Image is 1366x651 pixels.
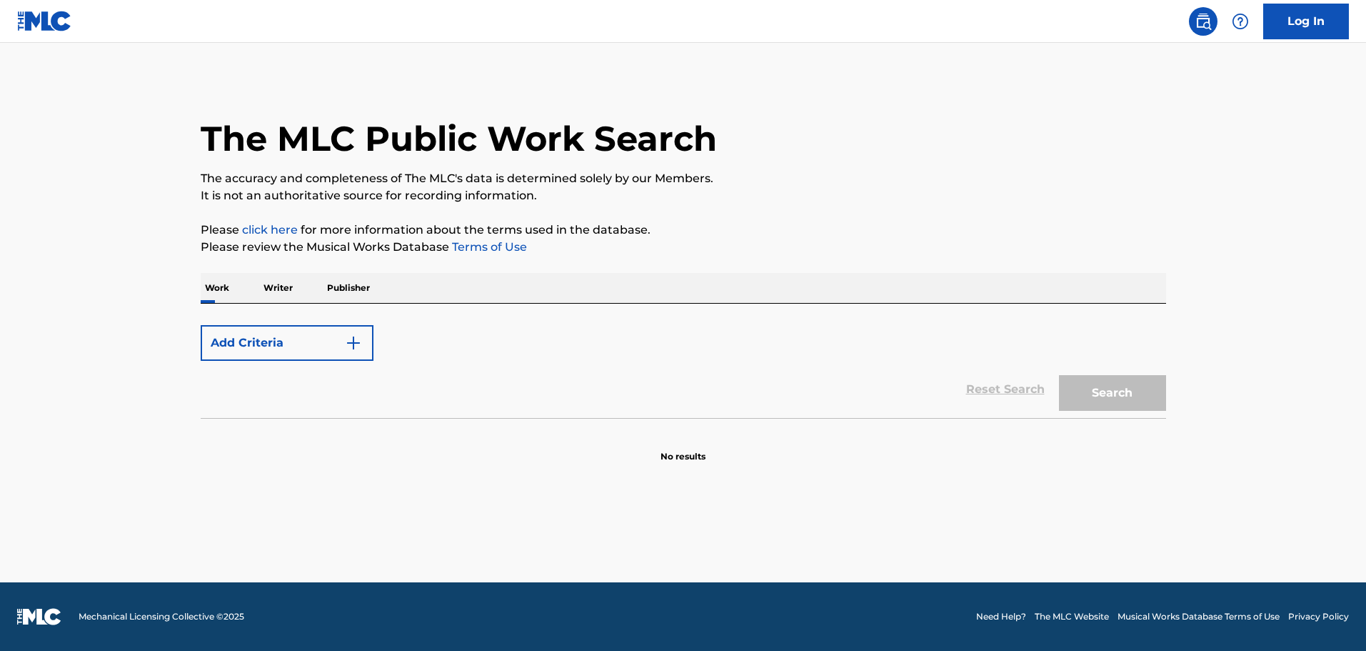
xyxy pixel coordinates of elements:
div: Help [1226,7,1255,36]
p: Writer [259,273,297,303]
a: Musical Works Database Terms of Use [1118,610,1280,623]
p: It is not an authoritative source for recording information. [201,187,1166,204]
iframe: Chat Widget [1295,582,1366,651]
p: Please for more information about the terms used in the database. [201,222,1166,239]
a: Log In [1263,4,1349,39]
img: logo [17,608,61,625]
p: Work [201,273,233,303]
a: The MLC Website [1035,610,1109,623]
form: Search Form [201,318,1166,418]
img: 9d2ae6d4665cec9f34b9.svg [345,334,362,352]
img: MLC Logo [17,11,72,31]
p: Publisher [323,273,374,303]
img: help [1232,13,1249,30]
a: Terms of Use [449,240,527,254]
a: Privacy Policy [1288,610,1349,623]
p: Please review the Musical Works Database [201,239,1166,256]
span: Mechanical Licensing Collective © 2025 [79,610,244,623]
p: The accuracy and completeness of The MLC's data is determined solely by our Members. [201,170,1166,187]
a: Public Search [1189,7,1217,36]
h1: The MLC Public Work Search [201,117,717,160]
a: click here [242,223,298,237]
button: Add Criteria [201,325,373,361]
p: No results [661,433,705,463]
img: search [1195,13,1212,30]
a: Need Help? [976,610,1026,623]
